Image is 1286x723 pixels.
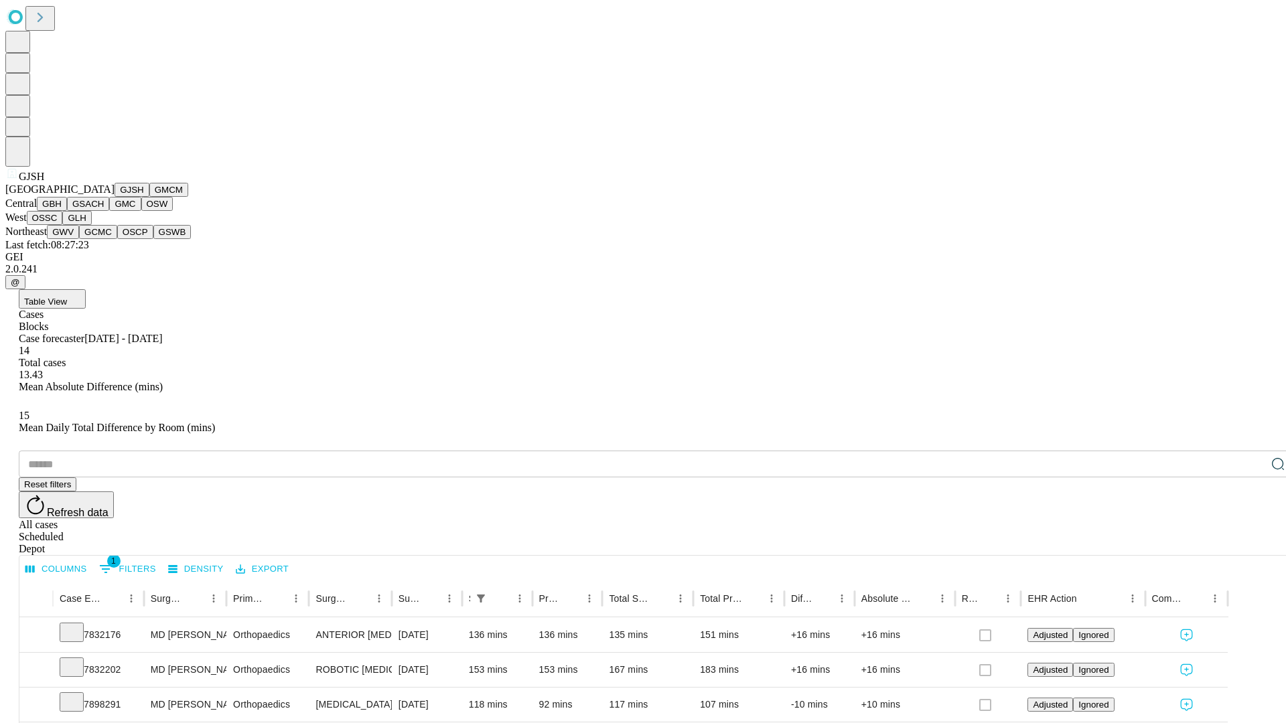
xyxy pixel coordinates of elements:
[861,618,948,652] div: +16 mins
[539,593,561,604] div: Predicted In Room Duration
[149,183,188,197] button: GMCM
[609,653,687,687] div: 167 mins
[1078,665,1109,675] span: Ignored
[62,211,91,225] button: GLH
[60,593,102,604] div: Case Epic Id
[5,197,37,209] span: Central
[580,589,599,608] button: Menu
[370,589,388,608] button: Menu
[399,653,455,687] div: [DATE]
[19,357,66,368] span: Total cases
[268,589,287,608] button: Sort
[743,589,762,608] button: Sort
[700,653,778,687] div: 183 mins
[315,618,384,652] div: ANTERIOR [MEDICAL_DATA] TOTAL HIP
[700,593,742,604] div: Total Predicted Duration
[60,618,137,652] div: 7832176
[539,618,596,652] div: 136 mins
[315,653,384,687] div: ROBOTIC [MEDICAL_DATA] KNEE TOTAL
[833,589,851,608] button: Menu
[1033,665,1068,675] span: Adjusted
[60,688,137,722] div: 7898291
[204,589,223,608] button: Menu
[351,589,370,608] button: Sort
[1073,698,1114,712] button: Ignored
[492,589,510,608] button: Sort
[399,618,455,652] div: [DATE]
[37,197,67,211] button: GBH
[469,593,470,604] div: Scheduled In Room Duration
[399,593,420,604] div: Surgery Date
[914,589,933,608] button: Sort
[11,277,20,287] span: @
[19,410,29,421] span: 15
[233,653,302,687] div: Orthopaedics
[791,653,848,687] div: +16 mins
[1187,589,1206,608] button: Sort
[151,593,184,604] div: Surgeon Name
[539,653,596,687] div: 153 mins
[791,688,848,722] div: -10 mins
[19,477,76,491] button: Reset filters
[19,369,43,380] span: 13.43
[141,197,173,211] button: OSW
[814,589,833,608] button: Sort
[440,589,459,608] button: Menu
[153,225,192,239] button: GSWB
[103,589,122,608] button: Sort
[315,593,349,604] div: Surgery Name
[1078,630,1109,640] span: Ignored
[19,491,114,518] button: Refresh data
[151,688,220,722] div: MD [PERSON_NAME] [PERSON_NAME]
[5,263,1281,275] div: 2.0.241
[469,653,526,687] div: 153 mins
[1033,630,1068,640] span: Adjusted
[165,559,227,580] button: Density
[1027,593,1076,604] div: EHR Action
[117,225,153,239] button: OSCP
[510,589,529,608] button: Menu
[233,618,302,652] div: Orthopaedics
[22,559,90,580] button: Select columns
[1027,698,1073,712] button: Adjusted
[933,589,952,608] button: Menu
[96,558,159,580] button: Show filters
[26,694,46,717] button: Expand
[5,251,1281,263] div: GEI
[84,333,162,344] span: [DATE] - [DATE]
[1078,589,1097,608] button: Sort
[472,589,490,608] div: 1 active filter
[791,618,848,652] div: +16 mins
[762,589,781,608] button: Menu
[1073,628,1114,642] button: Ignored
[232,559,292,580] button: Export
[27,211,63,225] button: OSSC
[107,554,121,568] span: 1
[5,226,47,237] span: Northeast
[980,589,999,608] button: Sort
[1123,589,1142,608] button: Menu
[5,275,25,289] button: @
[861,593,913,604] div: Absolute Difference
[609,593,651,604] div: Total Scheduled Duration
[19,171,44,182] span: GJSH
[19,333,84,344] span: Case forecaster
[115,183,149,197] button: GJSH
[287,589,305,608] button: Menu
[186,589,204,608] button: Sort
[700,618,778,652] div: 151 mins
[233,688,302,722] div: Orthopaedics
[1073,663,1114,677] button: Ignored
[469,688,526,722] div: 118 mins
[151,653,220,687] div: MD [PERSON_NAME] [PERSON_NAME]
[24,297,67,307] span: Table View
[5,212,27,223] span: West
[421,589,440,608] button: Sort
[469,618,526,652] div: 136 mins
[26,659,46,682] button: Expand
[19,422,215,433] span: Mean Daily Total Difference by Room (mins)
[700,688,778,722] div: 107 mins
[861,688,948,722] div: +10 mins
[472,589,490,608] button: Show filters
[1027,628,1073,642] button: Adjusted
